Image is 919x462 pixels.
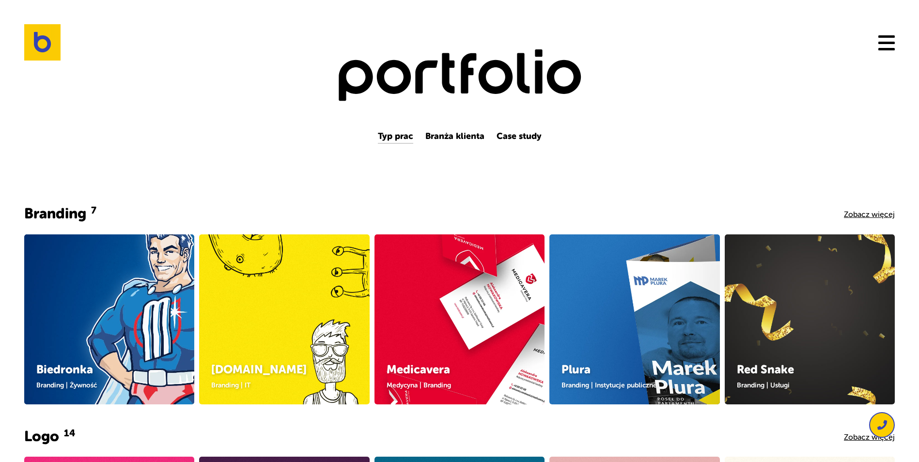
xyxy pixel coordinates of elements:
a: Typ prac [378,131,413,141]
a: Branding7 [24,205,96,222]
a: Plura [561,363,591,376]
a: Branża klienta [425,131,484,141]
img: home.pl [180,215,389,423]
a: Medycyna [387,381,418,389]
a: Branding [561,381,589,389]
a: Branding [211,381,239,389]
a: Red Snake [737,363,794,376]
span: | [420,381,421,389]
img: Brandoo Group [24,24,61,61]
a: Case study [497,131,542,141]
a: Biedronka [24,234,194,404]
button: Navigation [878,35,895,50]
a: Biedronka [36,363,93,376]
span: | [591,381,593,389]
span: | [766,381,768,389]
a: IT [245,381,250,389]
span: 7 [91,203,96,217]
img: Biedronka [5,215,213,423]
a: [DOMAIN_NAME] [211,363,307,376]
a: Zobacz więcej [844,433,895,442]
img: Plura [530,215,739,423]
a: Logo14 [24,428,75,445]
a: Branding [423,381,451,389]
a: Żywność [70,381,97,389]
a: Branding [36,381,64,389]
span: | [241,381,243,389]
a: Zobacz więcej [844,210,895,219]
a: Medicavera [387,363,450,376]
span: 14 [64,426,75,440]
span: | [66,381,68,389]
a: Instytucje publiczne [595,381,657,389]
a: Branding [737,381,764,389]
h1: Portfolio [133,47,787,107]
a: Usługi [770,381,790,389]
img: Medicavera [355,215,563,423]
